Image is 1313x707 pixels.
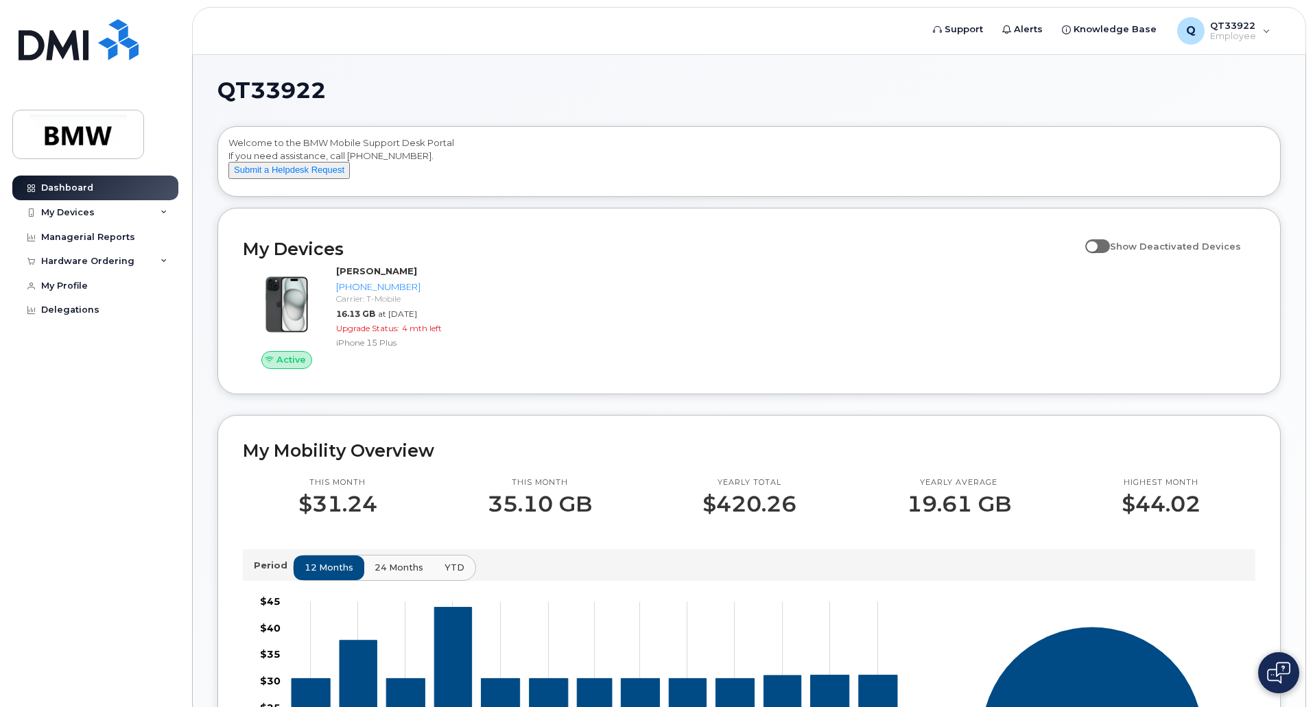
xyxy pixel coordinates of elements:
span: YTD [445,561,464,574]
strong: [PERSON_NAME] [336,265,417,276]
tspan: $35 [260,648,281,660]
a: Submit a Helpdesk Request [228,164,350,175]
span: 4 mth left [402,323,442,333]
p: $44.02 [1122,492,1200,516]
p: This month [488,477,592,488]
h2: My Devices [243,239,1078,259]
tspan: $45 [260,595,281,608]
div: Welcome to the BMW Mobile Support Desk Portal If you need assistance, call [PHONE_NUMBER]. [228,136,1270,191]
tspan: $40 [260,621,281,634]
span: Active [276,353,306,366]
div: Carrier: T-Mobile [336,293,478,304]
h2: My Mobility Overview [243,440,1255,461]
p: Highest month [1122,477,1200,488]
p: Yearly average [907,477,1011,488]
tspan: $30 [260,675,281,687]
span: Show Deactivated Devices [1110,241,1241,252]
p: $31.24 [298,492,377,516]
a: Active[PERSON_NAME][PHONE_NUMBER]Carrier: T-Mobile16.13 GBat [DATE]Upgrade Status:4 mth leftiPhon... [243,265,484,369]
span: Upgrade Status: [336,323,399,333]
button: Submit a Helpdesk Request [228,162,350,179]
p: 19.61 GB [907,492,1011,516]
img: Open chat [1267,662,1290,684]
span: at [DATE] [378,309,417,319]
span: 16.13 GB [336,309,375,319]
p: $420.26 [702,492,796,516]
p: 35.10 GB [488,492,592,516]
p: Period [254,559,293,572]
div: iPhone 15 Plus [336,337,478,348]
span: QT33922 [217,80,326,101]
input: Show Deactivated Devices [1085,233,1096,244]
p: This month [298,477,377,488]
span: 24 months [375,561,423,574]
img: iPhone_15_Black.png [254,272,320,337]
div: [PHONE_NUMBER] [336,280,478,293]
p: Yearly total [702,477,796,488]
